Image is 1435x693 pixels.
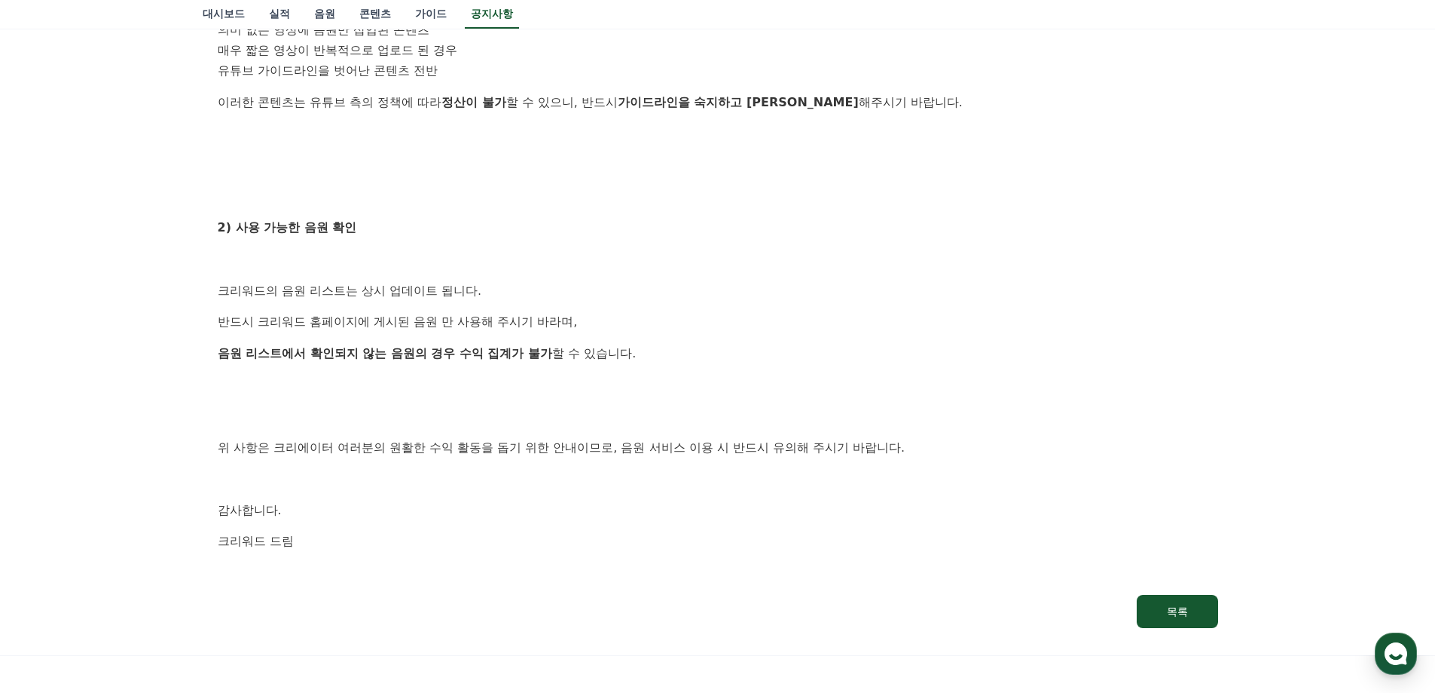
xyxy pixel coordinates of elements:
[218,438,1218,458] p: 위 사항은 크리에이터 여러분의 원활한 수익 활동을 돕기 위한 안내이므로, 음원 서비스 이용 시 반드시 유의해 주시기 바랍니다.
[618,95,859,109] strong: 가이드라인을 숙지하고 [PERSON_NAME]
[218,281,1218,301] p: 크리워드의 음원 리스트는 상시 업데이트 됩니다.
[138,501,156,514] span: 대화
[218,501,1218,520] p: 감사합니다.
[5,478,99,516] a: 홈
[218,20,1218,41] li: 의미 없는 영상에 음원만 삽입된 콘텐츠
[218,595,1218,628] a: 목록
[441,95,506,109] strong: 정산이 불가
[218,312,1218,332] p: 반드시 크리워드 홈페이지에 게시된 음원 만 사용해 주시기 바라며,
[47,501,56,513] span: 홈
[218,41,1218,61] li: 매우 짧은 영상이 반복적으로 업로드 된 경우
[1137,595,1218,628] button: 목록
[218,344,1218,363] p: 할 수 있습니다.
[218,532,1218,551] p: 크리워드 드림
[218,220,357,235] strong: 2) 사용 가능한 음원 확인
[218,346,553,360] strong: 음원 리스트에서 확인되지 않는 음원의 경우 수익 집계가 불가
[1167,604,1188,619] div: 목록
[194,478,289,516] a: 설정
[218,93,1218,112] p: 이러한 콘텐츠는 유튜브 측의 정책에 따라 할 수 있으니, 반드시 해주시기 바랍니다.
[233,501,251,513] span: 설정
[218,61,1218,81] li: 유튜브 가이드라인을 벗어난 콘텐츠 전반
[99,478,194,516] a: 대화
